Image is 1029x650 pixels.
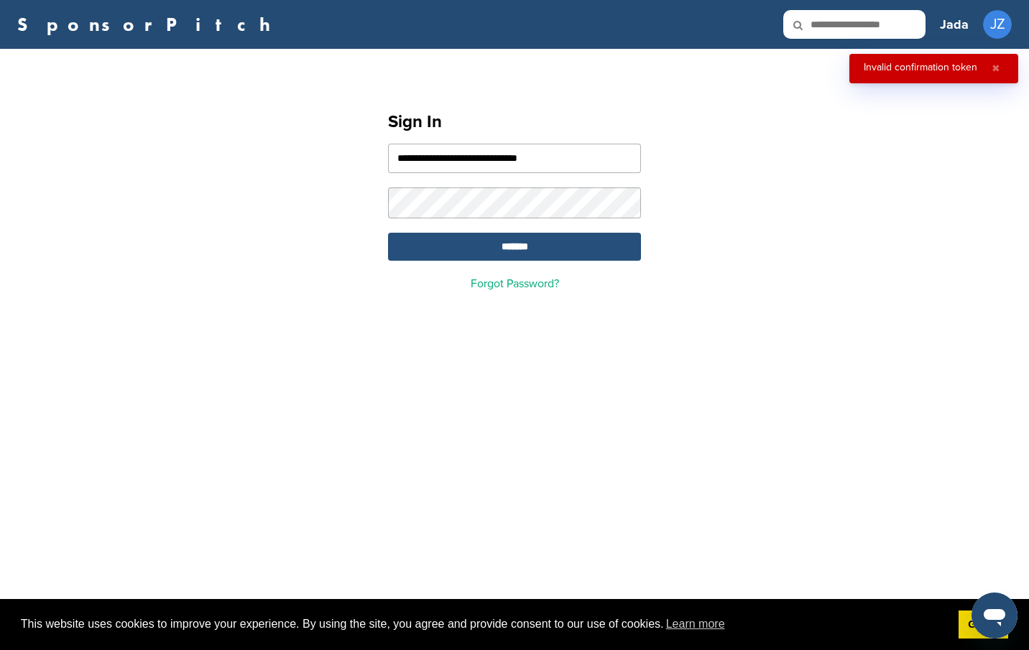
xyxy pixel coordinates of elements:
h1: Sign In [388,109,641,135]
h3: Jada [940,14,969,34]
a: learn more about cookies [664,613,727,635]
a: Jada [940,9,969,40]
span: JZ [983,10,1012,39]
button: Close [988,62,1004,75]
a: dismiss cookie message [959,610,1008,639]
a: SponsorPitch [17,15,280,34]
iframe: Button to launch messaging window [972,593,1018,639]
span: This website uses cookies to improve your experience. By using the site, you agree and provide co... [21,613,947,635]
div: Invalid confirmation token [864,62,977,73]
a: Forgot Password? [471,277,559,291]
